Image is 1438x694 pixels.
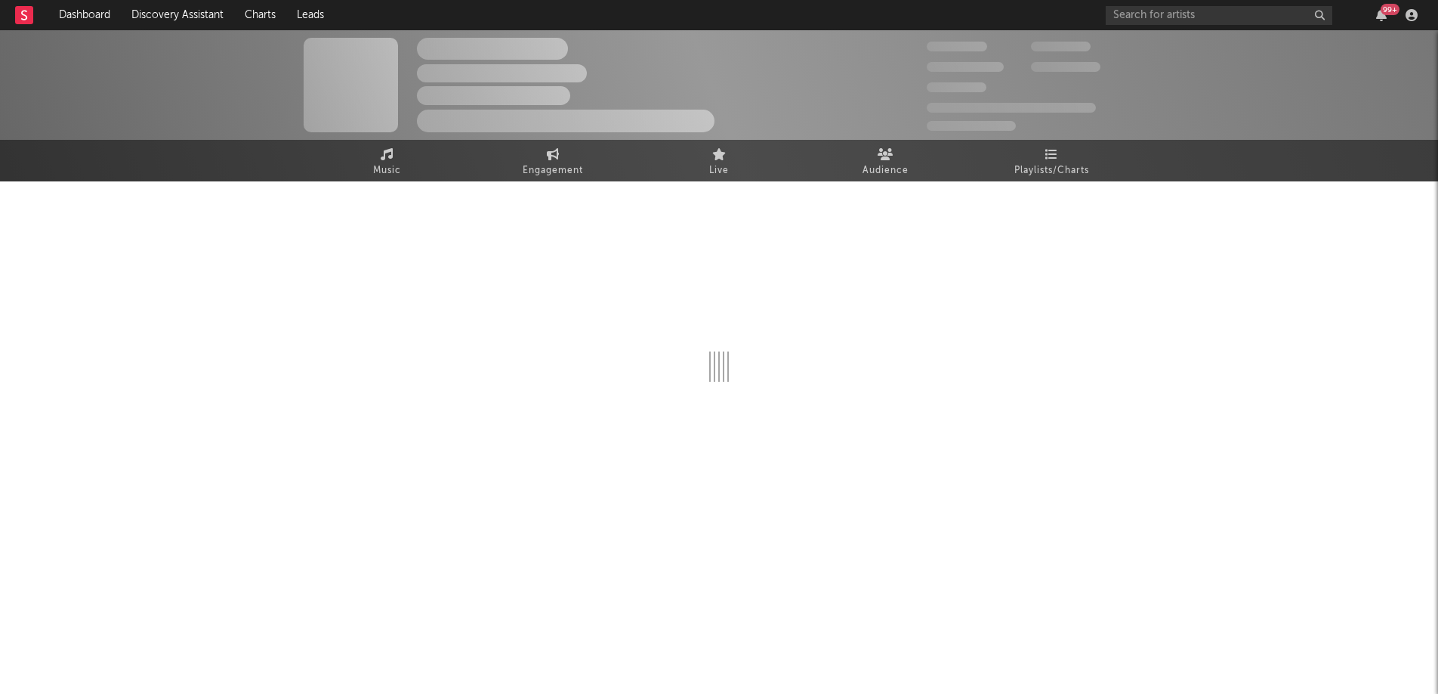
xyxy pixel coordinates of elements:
[927,121,1016,131] span: Jump Score: 85.0
[523,162,583,180] span: Engagement
[1376,9,1387,21] button: 99+
[1014,162,1089,180] span: Playlists/Charts
[1381,4,1399,15] div: 99 +
[927,42,987,51] span: 300,000
[470,140,636,181] a: Engagement
[304,140,470,181] a: Music
[1031,62,1100,72] span: 1,000,000
[1031,42,1091,51] span: 100,000
[862,162,909,180] span: Audience
[927,62,1004,72] span: 50,000,000
[373,162,401,180] span: Music
[927,82,986,92] span: 100,000
[709,162,729,180] span: Live
[802,140,968,181] a: Audience
[968,140,1134,181] a: Playlists/Charts
[927,103,1096,113] span: 50,000,000 Monthly Listeners
[636,140,802,181] a: Live
[1106,6,1332,25] input: Search for artists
